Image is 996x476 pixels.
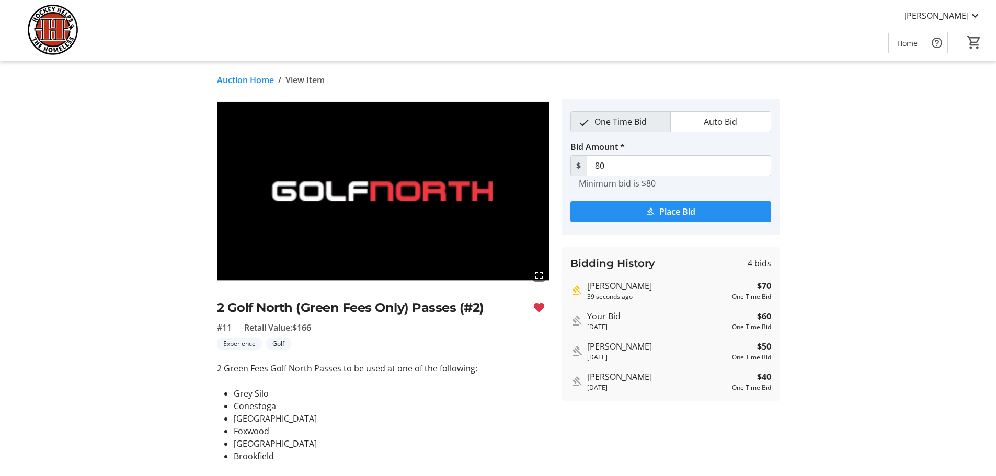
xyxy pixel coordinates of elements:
span: View Item [285,74,325,86]
div: [DATE] [587,322,728,332]
span: #11 [217,321,232,334]
button: Cart [965,33,983,52]
div: [PERSON_NAME] [587,340,728,353]
span: Auto Bid [697,112,743,132]
div: Your Bid [587,310,728,322]
span: Home [897,38,918,49]
div: One Time Bid [732,322,771,332]
li: Foxwood [234,425,549,437]
span: Retail Value: $166 [244,321,311,334]
div: [DATE] [587,353,728,362]
button: Remove favourite [529,297,549,318]
span: One Time Bid [588,112,653,132]
li: Brookfield [234,450,549,462]
mat-icon: Outbid [570,375,583,388]
p: 2 Green Fees Golf North Passes to be used at one of the following: [217,362,549,375]
div: [DATE] [587,383,728,392]
strong: $50 [757,340,771,353]
h2: 2 Golf North (Green Fees Only) Passes (#2) [217,298,524,317]
span: $ [570,155,587,176]
img: Hockey Helps the Homeless's Logo [6,4,99,56]
button: Help [926,32,947,53]
a: Home [889,33,926,53]
a: Auction Home [217,74,274,86]
mat-icon: Highest bid [570,284,583,297]
button: [PERSON_NAME] [896,7,990,24]
div: 39 seconds ago [587,292,728,301]
div: One Time Bid [732,353,771,362]
li: Conestoga [234,400,549,412]
span: / [278,74,281,86]
li: [GEOGRAPHIC_DATA] [234,412,549,425]
strong: $70 [757,280,771,292]
div: One Time Bid [732,383,771,392]
img: Image [217,99,549,286]
button: Place Bid [570,201,771,222]
mat-icon: Outbid [570,315,583,327]
tr-hint: Minimum bid is $80 [579,178,656,189]
li: [GEOGRAPHIC_DATA] [234,437,549,450]
tr-label-badge: Golf [266,338,291,350]
label: Bid Amount * [570,141,625,153]
mat-icon: fullscreen [533,269,545,282]
h3: Bidding History [570,256,655,271]
strong: $60 [757,310,771,322]
div: One Time Bid [732,292,771,301]
span: 4 bids [748,257,771,270]
span: Place Bid [659,205,695,218]
span: [PERSON_NAME] [904,9,969,22]
strong: $40 [757,370,771,383]
tr-label-badge: Experience [217,338,262,350]
div: [PERSON_NAME] [587,280,728,292]
li: Grey Silo [234,387,549,400]
mat-icon: Outbid [570,345,583,357]
div: [PERSON_NAME] [587,370,728,383]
